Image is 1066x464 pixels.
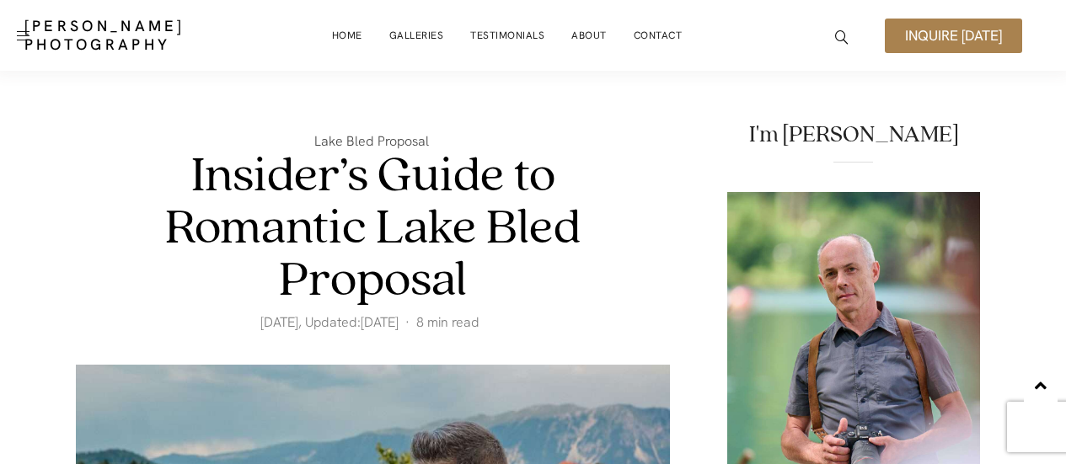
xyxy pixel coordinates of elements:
a: About [571,19,607,52]
h1: Insider’s Guide to Romantic Lake Bled Proposal [143,151,603,307]
a: Inquire [DATE] [885,19,1022,53]
a: Galleries [389,19,444,52]
span: 8 min read [416,314,479,331]
a: icon-magnifying-glass34 [827,22,857,52]
a: Home [332,19,362,52]
time: [DATE] [260,313,298,331]
a: Contact [634,19,683,52]
h2: I'm [PERSON_NAME] [727,123,980,147]
time: [DATE] [361,313,399,331]
span: Inquire [DATE] [905,29,1002,43]
a: [PERSON_NAME] Photography [24,17,210,54]
a: Testimonials [470,19,544,52]
span: , Updated: [260,314,410,331]
a: Lake Bled Proposal [314,131,432,151]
